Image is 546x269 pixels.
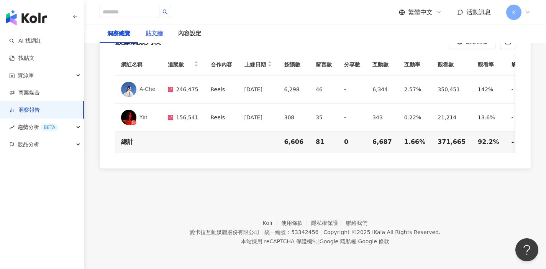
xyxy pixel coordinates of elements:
div: 洞察總覽 [107,29,130,38]
div: 343 [372,113,392,122]
th: 網紅名稱 [115,54,162,76]
a: searchAI 找網紅 [9,37,41,45]
div: Copyright © 2025 All Rights Reserved. [323,229,440,235]
div: Reels [211,85,232,94]
div: 246,475 [168,85,198,94]
div: [DATE] [244,113,272,122]
a: 商案媒合 [9,89,40,97]
span: 活動訊息 [466,8,491,16]
a: Google 條款 [358,238,389,244]
div: - [512,113,528,122]
th: 留言數 [310,54,338,76]
a: Kolr [263,220,281,226]
div: 1.66% [404,138,426,146]
div: 371,665 [438,138,466,146]
span: search [162,9,168,15]
span: 繁體中文 [408,8,433,17]
th: 按讚數 [278,54,310,76]
div: A-Che [139,86,156,93]
span: | [320,229,322,235]
div: - [344,113,360,122]
a: 洞察報告 [9,106,40,114]
span: 競品分析 [18,136,39,153]
div: 35 [316,113,332,122]
span: K [512,8,515,17]
span: 上線日期 [244,60,266,69]
span: | [318,238,320,244]
div: 308 [284,113,304,122]
div: - [344,85,360,94]
a: 找貼文 [9,54,34,62]
div: 92.2% [478,138,499,146]
div: 21,214 [438,113,466,122]
th: 互動率 [398,54,432,76]
span: 本站採用 reCAPTCHA 保護機制 [241,237,389,246]
div: 統一編號：53342456 [264,229,318,235]
img: KOL Avatar [121,82,136,97]
iframe: Help Scout Beacon - Open [515,238,538,261]
a: Google 隱私權 [320,238,356,244]
img: KOL Avatar [121,110,136,125]
div: 愛卡拉互動媒體股份有限公司 [190,229,259,235]
div: [DATE] [244,85,272,94]
div: 6,606 [284,138,304,146]
th: 觀看率 [472,54,505,76]
th: 觀看數 [431,54,472,76]
div: 81 [316,138,332,146]
span: 趨勢分析 [18,119,58,136]
div: - [512,138,528,146]
img: logo [6,10,47,25]
th: 合作內容 [205,54,238,76]
th: 觸及數 [505,54,534,76]
div: 6,344 [372,85,392,94]
span: | [261,229,263,235]
span: 追蹤數 [168,60,192,69]
div: 總計 [121,138,156,146]
th: 追蹤數 [162,54,205,76]
a: 聯絡我們 [346,220,367,226]
div: Yin [139,114,148,121]
div: 貼文牆 [146,29,163,38]
div: BETA [41,124,58,131]
th: 上線日期 [238,54,278,76]
div: 0.22% [404,113,426,122]
div: 350,451 [438,85,466,94]
div: 0 [344,138,360,146]
a: 使用條款 [281,220,311,226]
span: 資源庫 [18,67,34,84]
a: 隱私權保護 [311,220,346,226]
div: 46 [316,85,332,94]
div: Reels [211,113,232,122]
th: 互動數 [366,54,398,76]
div: - [512,85,528,94]
div: 13.6% [478,113,499,122]
div: 156,541 [168,113,198,122]
div: 內容設定 [178,29,201,38]
div: 6,298 [284,85,304,94]
div: 6,687 [372,138,392,146]
div: 2.57% [404,85,426,94]
span: rise [9,125,15,130]
a: iKala [372,229,385,235]
th: 分享數 [338,54,366,76]
span: | [356,238,358,244]
div: 142% [478,85,499,94]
